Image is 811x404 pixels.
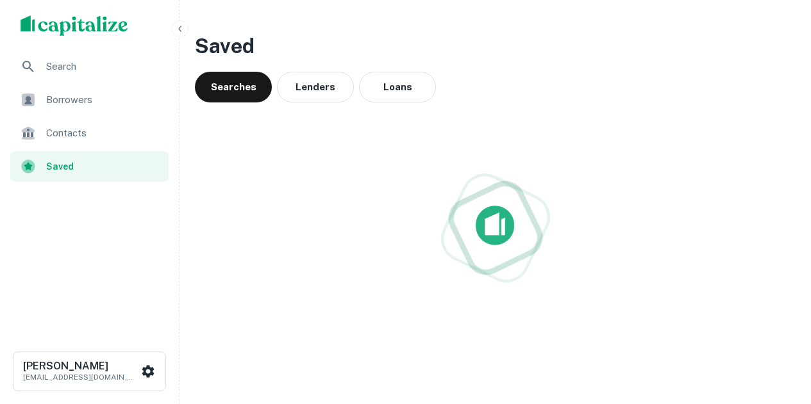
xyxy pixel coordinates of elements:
h3: Saved [195,31,796,61]
a: Borrowers [10,85,169,115]
img: capitalize-logo.png [21,15,128,36]
a: Search [10,51,169,82]
a: Contacts [10,118,169,149]
span: Saved [46,159,161,174]
span: Search [46,59,161,74]
button: [PERSON_NAME][EMAIL_ADDRESS][DOMAIN_NAME] [13,351,166,391]
button: Lenders [277,72,354,102]
iframe: Chat Widget [747,302,811,363]
button: Loans [359,72,436,102]
a: Saved [10,151,169,182]
button: Searches [195,72,272,102]
h6: [PERSON_NAME] [23,361,138,371]
span: Contacts [46,125,161,141]
p: [EMAIL_ADDRESS][DOMAIN_NAME] [23,371,138,383]
span: Borrowers [46,92,161,108]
